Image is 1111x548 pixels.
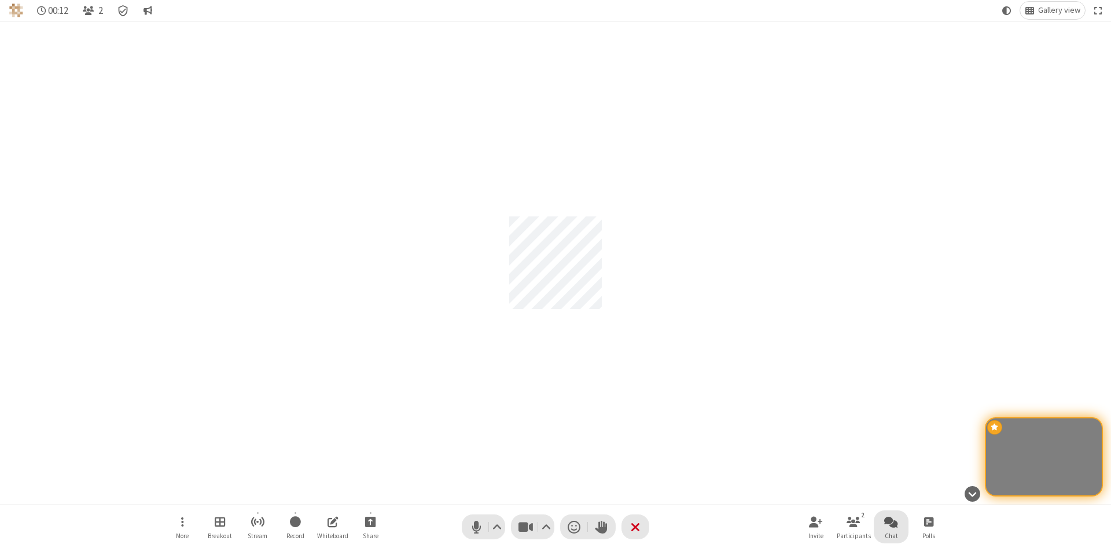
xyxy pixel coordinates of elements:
button: Hide [960,480,984,507]
button: Using system theme [998,2,1016,19]
button: Audio settings [490,514,505,539]
button: Stop video (Alt+V) [511,514,554,539]
button: Change layout [1020,2,1085,19]
span: Share [363,532,378,539]
span: Breakout [208,532,232,539]
span: Stream [248,532,267,539]
span: Gallery view [1038,6,1080,15]
button: Open chat [874,510,908,543]
div: Timer [32,2,73,19]
button: Open participant list [78,2,108,19]
button: Open shared whiteboard [315,510,350,543]
span: Invite [808,532,823,539]
span: 2 [98,5,103,16]
span: Chat [885,532,898,539]
button: Conversation [138,2,157,19]
span: Record [286,532,304,539]
span: Whiteboard [317,532,348,539]
button: Video setting [539,514,554,539]
button: End or leave meeting [621,514,649,539]
img: QA Selenium DO NOT DELETE OR CHANGE [9,3,23,17]
button: Raise hand [588,514,616,539]
span: Polls [922,532,935,539]
button: Open participant list [836,510,871,543]
div: 2 [858,510,868,520]
span: 00:12 [48,5,68,16]
button: Send a reaction [560,514,588,539]
button: Start recording [278,510,312,543]
span: Participants [837,532,871,539]
button: Fullscreen [1090,2,1107,19]
button: Mute (Alt+A) [462,514,505,539]
button: Open menu [165,510,200,543]
button: Invite participants (Alt+I) [799,510,833,543]
button: Start streaming [240,510,275,543]
button: Start sharing [353,510,388,543]
button: Open poll [911,510,946,543]
span: More [176,532,189,539]
button: Manage Breakout Rooms [203,510,237,543]
div: Meeting details Encryption enabled [112,2,134,19]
